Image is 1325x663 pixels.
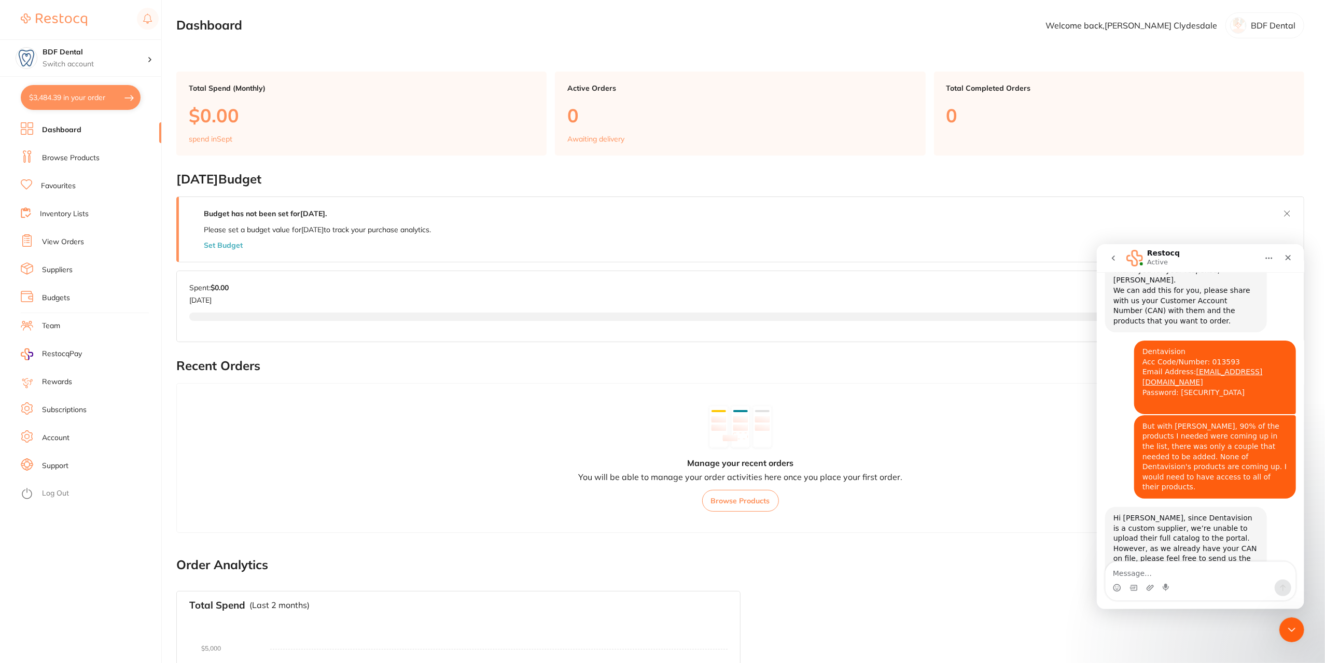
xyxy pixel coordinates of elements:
[204,241,243,249] button: Set Budget
[42,321,60,331] a: Team
[16,48,37,68] img: BDF Dental
[176,558,1304,572] h2: Order Analytics
[567,135,624,143] p: Awaiting delivery
[176,172,1304,187] h2: [DATE] Budget
[43,47,147,58] h4: BDF Dental
[189,292,229,304] p: [DATE]
[42,293,70,303] a: Budgets
[211,283,229,292] strong: $0.00
[21,13,87,26] img: Restocq Logo
[42,433,69,443] a: Account
[21,85,141,110] button: $3,484.39 in your order
[21,348,33,360] img: RestocqPay
[189,600,245,611] h3: Total Spend
[42,377,72,387] a: Rewards
[687,458,793,468] h4: Manage your recent orders
[42,461,68,471] a: Support
[702,490,779,512] button: Browse Products
[567,84,913,92] p: Active Orders
[189,105,534,126] p: $0.00
[204,225,431,234] p: Please set a budget value for [DATE] to track your purchase analytics.
[1279,617,1304,642] iframe: Intercom live chat
[40,209,89,219] a: Inventory Lists
[176,18,242,33] h2: Dashboard
[42,153,100,163] a: Browse Products
[249,600,310,610] p: (Last 2 months)
[42,405,87,415] a: Subscriptions
[189,284,229,292] p: Spent:
[946,105,1292,126] p: 0
[21,8,87,32] a: Restocq Logo
[189,135,232,143] p: spend in Sept
[42,488,69,499] a: Log Out
[1045,21,1217,30] p: Welcome back, [PERSON_NAME] Clydesdale
[42,125,81,135] a: Dashboard
[1251,21,1295,30] p: BDF Dental
[567,105,913,126] p: 0
[189,84,534,92] p: Total Spend (Monthly)
[21,348,82,360] a: RestocqPay
[934,72,1304,156] a: Total Completed Orders0
[41,181,76,191] a: Favourites
[43,59,147,69] p: Switch account
[578,472,902,482] p: You will be able to manage your order activities here once you place your first order.
[204,209,327,218] strong: Budget has not been set for [DATE] .
[555,72,925,156] a: Active Orders0Awaiting delivery
[42,237,84,247] a: View Orders
[21,486,158,502] button: Log Out
[42,349,82,359] span: RestocqPay
[946,84,1292,92] p: Total Completed Orders
[42,265,73,275] a: Suppliers
[176,72,547,156] a: Total Spend (Monthly)$0.00spend inSept
[1097,244,1304,609] iframe: Intercom live chat
[176,359,1304,373] h2: Recent Orders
